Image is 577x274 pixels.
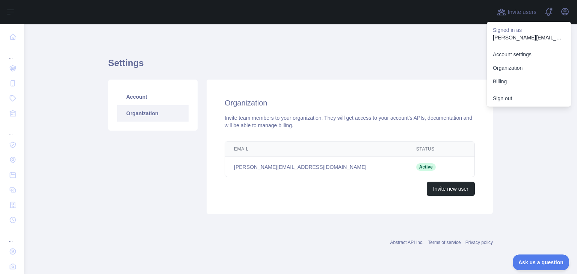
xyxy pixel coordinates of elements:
iframe: Toggle Customer Support [513,254,569,270]
span: Active [416,163,436,171]
button: Sign out [487,92,571,105]
p: [PERSON_NAME][EMAIL_ADDRESS][DOMAIN_NAME] [493,34,565,41]
a: Terms of service [428,240,461,245]
a: Account settings [487,48,571,61]
button: Billing [487,75,571,88]
a: Organization [117,105,189,122]
div: ... [6,45,18,60]
a: Privacy policy [465,240,493,245]
div: ... [6,122,18,137]
button: Invite users [495,6,538,18]
h1: Settings [108,57,493,75]
div: ... [6,228,18,243]
a: Organization [487,61,571,75]
a: Account [117,89,189,105]
th: Email [225,142,407,157]
span: Invite users [508,8,536,17]
button: Invite new user [427,182,475,196]
div: Invite team members to your organization. They will get access to your account's APIs, documentat... [225,114,475,129]
p: Signed in as [493,26,565,34]
th: Status [407,142,453,157]
a: Abstract API Inc. [390,240,424,245]
td: [PERSON_NAME][EMAIL_ADDRESS][DOMAIN_NAME] [225,157,407,177]
h2: Organization [225,98,475,108]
